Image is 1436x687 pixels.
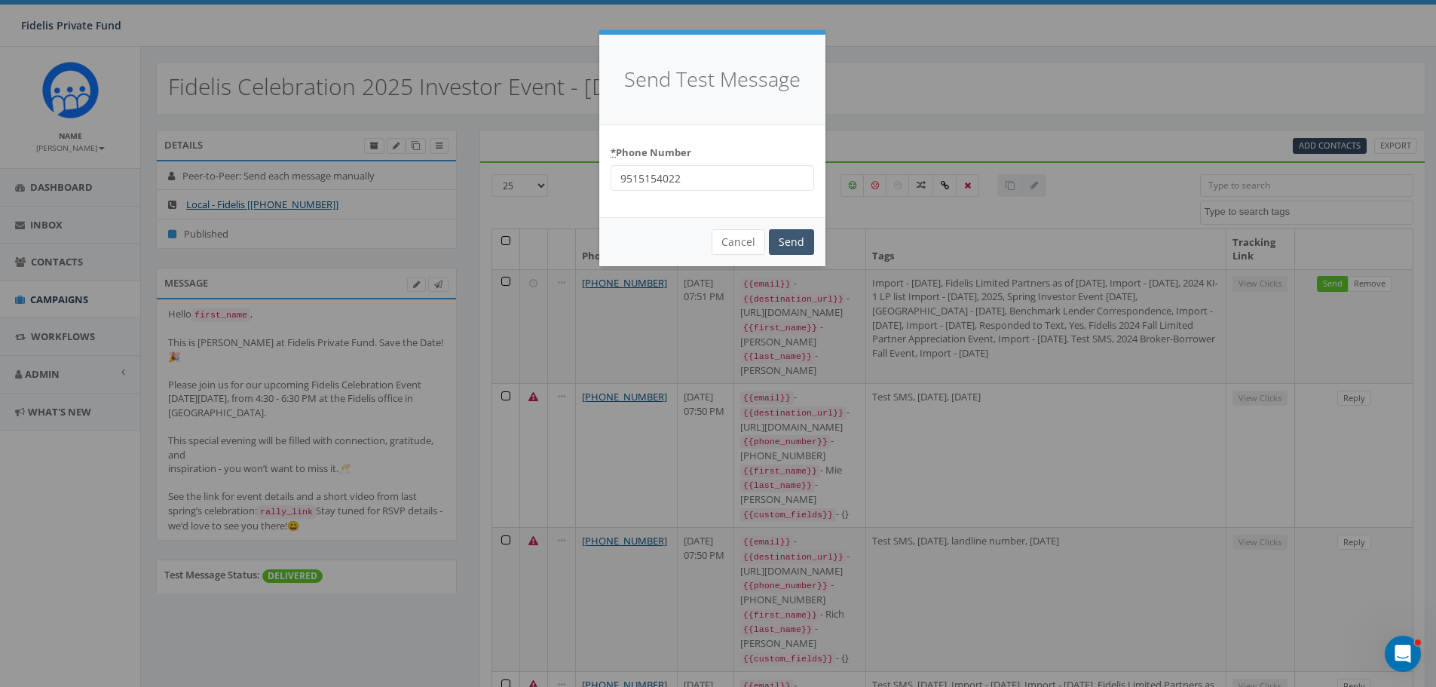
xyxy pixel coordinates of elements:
[611,140,691,160] label: Phone Number
[611,146,616,159] abbr: required
[1385,636,1421,672] iframe: Intercom live chat
[611,165,814,191] input: +1 214-248-4342
[622,65,803,94] h4: Send Test Message
[712,229,765,255] button: Cancel
[769,229,814,255] input: Send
